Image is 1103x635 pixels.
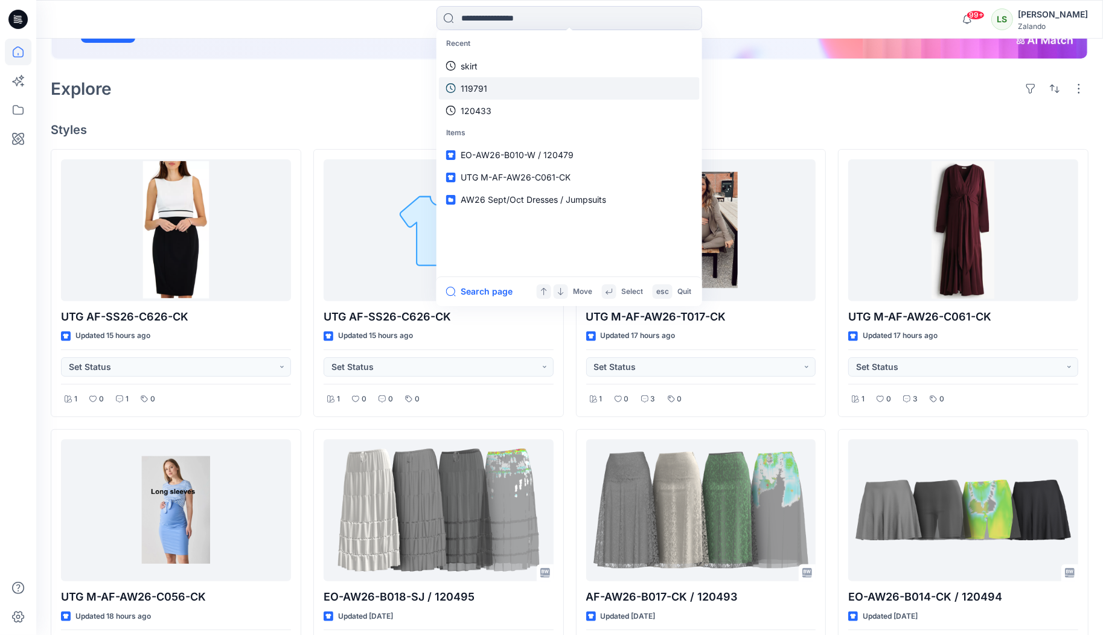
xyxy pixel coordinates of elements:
a: UTG M-AF-AW26-C061-CK [848,159,1078,301]
p: EO-AW26-B018-SJ / 120495 [324,589,554,605]
p: UTG AF-SS26-C626-CK [61,308,291,325]
span: 99+ [967,10,985,20]
a: EO-AW26-B014-CK / 120494 [848,439,1078,581]
p: 0 [415,393,420,406]
p: Select [621,286,643,298]
a: UTG AF-SS26-C626-CK [324,159,554,301]
p: Updated 18 hours ago [75,610,151,623]
p: Recent [439,33,700,55]
span: EO-AW26-B010-W / 120479 [461,150,574,160]
p: 1 [862,393,865,406]
p: Updated 17 hours ago [601,330,676,342]
div: Zalando [1018,22,1088,31]
p: Items [439,122,700,144]
p: 0 [99,393,104,406]
a: 120433 [439,100,700,122]
p: UTG M-AF-AW26-T017-CK [586,308,816,325]
p: 0 [886,393,891,406]
p: Updated [DATE] [863,610,918,623]
a: UTG M-AF-AW26-C056-CK [61,439,291,581]
p: 0 [362,393,366,406]
h4: Styles [51,123,1089,137]
p: 1 [599,393,603,406]
p: Move [573,286,592,298]
p: 0 [150,393,155,406]
a: UTG M-AF-AW26-C061-CK [439,166,700,188]
a: EO-AW26-B010-W / 120479 [439,144,700,166]
p: UTG M-AF-AW26-C061-CK [848,308,1078,325]
a: AW26 Sept/Oct Dresses / Jumpsuits [439,188,700,211]
p: UTG AF-SS26-C626-CK [324,308,554,325]
a: EO-AW26-B018-SJ / 120495 [324,439,554,581]
p: 120433 [461,104,491,117]
p: Updated 15 hours ago [338,330,413,342]
div: [PERSON_NAME] [1018,7,1088,22]
div: LS [991,8,1013,30]
p: EO-AW26-B014-CK / 120494 [848,589,1078,605]
p: Quit [677,286,691,298]
p: Updated 17 hours ago [863,330,938,342]
p: 1 [337,393,340,406]
p: 0 [624,393,629,406]
a: AF-AW26-B017-CK / 120493 [586,439,816,581]
p: Updated [DATE] [338,610,393,623]
a: UTG AF-SS26-C626-CK [61,159,291,301]
p: Updated [DATE] [601,610,656,623]
p: UTG M-AF-AW26-C056-CK [61,589,291,605]
p: 1 [74,393,77,406]
h2: Explore [51,79,112,98]
p: skirt [461,60,478,72]
p: 0 [677,393,682,406]
a: skirt [439,55,700,77]
a: 119791 [439,77,700,100]
p: 119791 [461,82,487,95]
span: UTG M-AF-AW26-C061-CK [461,172,571,182]
span: AW26 Sept/Oct Dresses / Jumpsuits [461,194,606,205]
p: 3 [651,393,656,406]
button: Search page [446,284,513,299]
p: 0 [388,393,393,406]
p: 3 [913,393,918,406]
p: 0 [939,393,944,406]
p: esc [656,286,669,298]
p: AF-AW26-B017-CK / 120493 [586,589,816,605]
p: Updated 15 hours ago [75,330,150,342]
p: 1 [126,393,129,406]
